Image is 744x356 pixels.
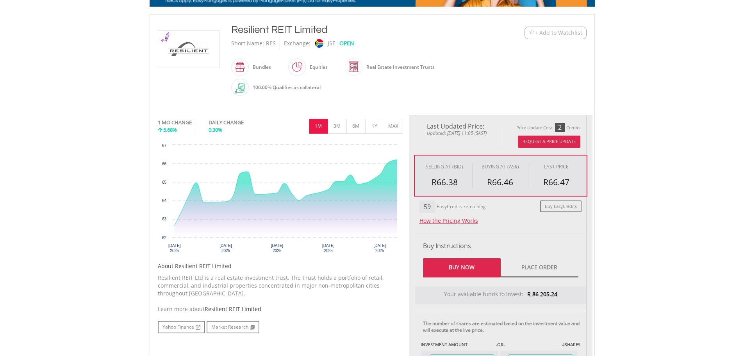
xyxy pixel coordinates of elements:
[162,143,166,148] text: 67
[373,243,386,253] text: [DATE] 2025
[158,321,205,333] a: Yahoo Finance
[525,27,587,39] button: Watchlist + Add to Watchlist
[365,119,384,134] button: 1Y
[158,141,403,258] svg: Interactive chart
[322,243,335,253] text: [DATE] 2025
[306,58,328,77] div: Equities
[219,243,232,253] text: [DATE] 2025
[209,119,270,126] div: DAILY CHANGE
[309,119,328,134] button: 1M
[162,217,166,221] text: 63
[362,58,435,77] div: Real Estate Investment Trusts
[535,29,582,37] span: + Add to Watchlist
[346,119,366,134] button: 6M
[253,84,321,91] span: 100.00% Qualifies as collateral
[162,236,166,240] text: 62
[384,119,403,134] button: MAX
[158,141,403,258] div: Chart. Highcharts interactive chart.
[162,180,166,184] text: 65
[266,37,276,50] div: RES
[284,37,310,50] div: Exchange:
[235,83,245,93] img: collateral-qualifying-green.svg
[339,37,354,50] div: OPEN
[205,305,261,313] span: Resilient REIT Limited
[209,126,222,133] span: 0.30%
[328,119,347,134] button: 3M
[158,262,403,270] h5: About Resilient REIT Limited
[158,119,192,126] div: 1 MO CHANGE
[158,274,403,297] p: Resilient REIT Ltd is a real estate investment trust. The Trust holds a portfolio of retail, comm...
[249,58,271,77] div: Bundles
[271,243,283,253] text: [DATE] 2025
[162,199,166,203] text: 64
[159,31,218,68] img: EQU.ZA.RES.png
[529,30,535,36] img: Watchlist
[328,37,335,50] div: JSE
[162,162,166,166] text: 66
[231,23,476,37] div: Resilient REIT Limited
[207,321,259,333] a: Market Research
[163,126,177,133] span: 5.68%
[158,305,403,313] div: Learn more about
[231,37,264,50] div: Short Name:
[168,243,180,253] text: [DATE] 2025
[314,39,323,48] img: jse.png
